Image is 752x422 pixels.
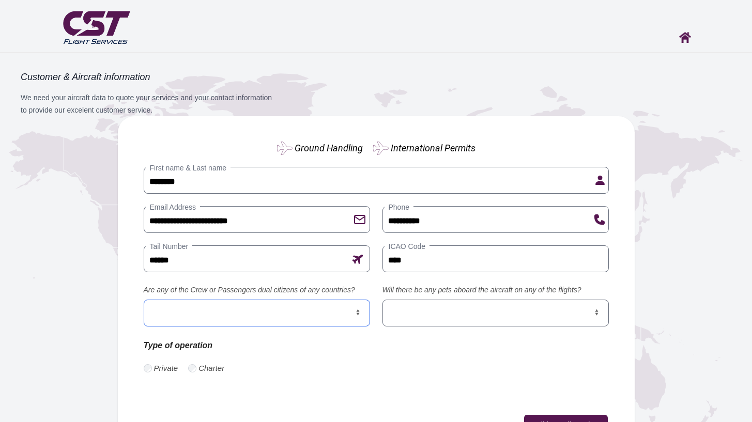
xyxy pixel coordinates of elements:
[198,363,224,374] label: Charter
[679,32,691,43] img: Home
[144,339,370,352] p: Type of operation
[385,241,430,252] label: ICAO Code
[382,285,609,295] label: Will there be any pets aboard the aircraft on any of the flights?
[154,363,178,374] label: Private
[391,141,475,155] label: International Permits
[385,202,413,212] label: Phone
[146,241,193,252] label: Tail Number
[146,202,200,212] label: Email Address
[144,285,370,295] label: Are any of the Crew or Passengers dual citizens of any countries?
[295,141,363,155] label: Ground Handling
[60,7,132,47] img: CST Flight Services logo
[146,163,231,173] label: First name & Last name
